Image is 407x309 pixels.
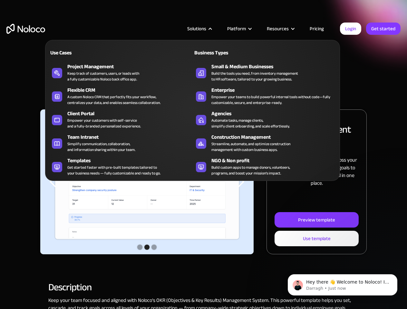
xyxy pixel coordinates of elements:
a: Use template [275,231,359,246]
a: Construction ManagementStreamline, automate, and optimize constructionmanagement with custom busi... [193,132,336,154]
div: Build the tools you need, from inventory management to HR software, tailored to your growing busi... [211,70,298,82]
div: Show slide 3 of 3 [151,245,157,250]
div: Use Cases [49,49,118,57]
div: Flexible CRM [67,86,195,94]
div: Templates [67,157,195,164]
div: Agencies [211,110,339,117]
div: Automate tasks, manage clients, simplify client onboarding, and scale effortlessly. [211,117,290,129]
h2: Description [48,284,359,290]
a: AgenciesAutomate tasks, manage clients,simplify client onboarding, and scale effortlessly. [193,108,336,130]
div: Show slide 2 of 3 [144,245,150,250]
div: Small & Medium Businesses [211,63,339,70]
div: Use template [303,234,331,243]
a: Preview template [275,212,359,228]
a: Client PortalEmpower your customers with self-serviceand a fully-branded personalized experience. [49,108,192,130]
div: previous slide [40,109,66,254]
div: Platform [227,24,246,33]
a: Flexible CRMA custom Noloco CRM that perfectly fits your workflow,centralizes your data, and enab... [49,85,192,107]
div: Solutions [187,24,206,33]
a: TemplatesGet started faster with pre-built templates tailored toyour business needs — fully custo... [49,155,192,177]
div: Team Intranet [67,133,195,141]
a: EnterpriseEmpower your teams to build powerful internal tools without code—fully customizable, se... [193,85,336,107]
nav: Solutions [45,31,340,181]
div: carousel [40,109,254,254]
div: A custom Noloco CRM that perfectly fits your workflow, centralizes your data, and enables seamles... [67,94,160,106]
div: next slide [228,109,254,254]
a: Use Cases [49,45,192,60]
a: Business Types [193,45,336,60]
div: NGO & Non profit [211,157,339,164]
a: Team IntranetSimplify communication, collaboration,and information sharing within your team. [49,132,192,154]
div: Show slide 1 of 3 [137,245,142,250]
div: Preview template [298,216,335,224]
a: Get started [366,23,401,35]
div: Keep track of customers, users, or leads with a fully customizable Noloco back office app. [67,70,139,82]
a: home [6,24,45,34]
div: Empower your teams to build powerful internal tools without code—fully customizable, secure, and ... [211,94,333,106]
div: Get started faster with pre-built templates tailored to your business needs — fully customizable ... [67,164,160,176]
iframe: Intercom notifications message [278,261,407,306]
div: 2 of 3 [40,109,254,254]
div: Enterprise [211,86,339,94]
a: NGO & Non profitBuild custom apps to manage donors, volunteers,programs, and boost your mission’s... [193,155,336,177]
p: Track and align objectives across your company — from high-level goals to individual contribution... [275,156,359,187]
a: Small & Medium BusinessesBuild the tools you need, from inventory managementto HR software, tailo... [193,61,336,83]
div: Resources [267,24,289,33]
div: Project Management [67,63,195,70]
div: Client Portal [67,110,195,117]
a: Login [340,23,361,35]
div: Platform [219,24,259,33]
div: Construction Management [211,133,339,141]
div: Empower your customers with self-service and a fully-branded personalized experience. [67,117,141,129]
div: Build custom apps to manage donors, volunteers, programs, and boost your mission’s impact. [211,164,290,176]
div: Simplify communication, collaboration, and information sharing within your team. [67,141,135,153]
div: Resources [259,24,302,33]
div: Solutions [179,24,219,33]
a: Project ManagementKeep track of customers, users, or leads witha fully customizable Noloco back o... [49,61,192,83]
div: Business Types [193,49,262,57]
a: Pricing [302,24,332,33]
div: Streamline, automate, and optimize construction management with custom business apps. [211,141,290,153]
